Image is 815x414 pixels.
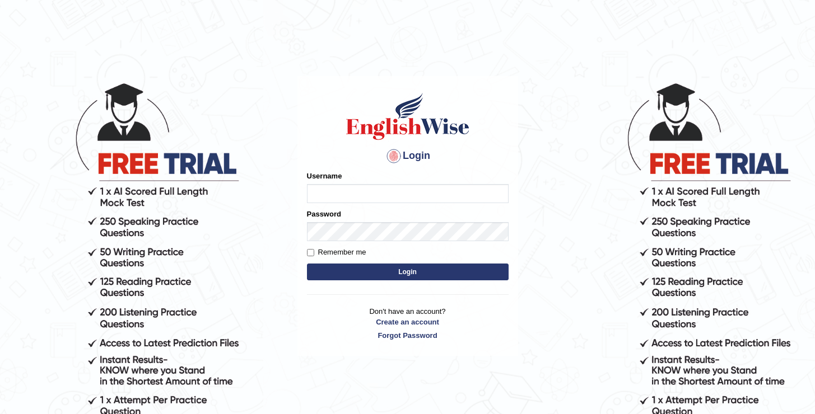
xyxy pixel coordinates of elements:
[307,209,341,219] label: Password
[307,147,509,165] h4: Login
[307,317,509,327] a: Create an account
[307,171,342,181] label: Username
[307,330,509,341] a: Forgot Password
[307,247,366,258] label: Remember me
[307,264,509,280] button: Login
[307,306,509,341] p: Don't have an account?
[307,249,314,256] input: Remember me
[344,91,472,142] img: Logo of English Wise sign in for intelligent practice with AI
